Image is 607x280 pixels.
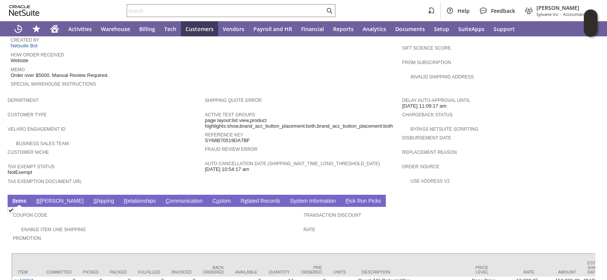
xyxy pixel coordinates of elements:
div: Pre Ordered [301,265,322,274]
span: B [36,198,40,204]
svg: Recent Records [14,24,23,33]
a: Invalid Shipping Address [410,74,474,80]
a: Velaro Engagement ID [8,127,65,132]
span: NotExempt [8,169,32,175]
span: SuiteApps [458,25,484,33]
span: [DATE] 10:54:17 am [205,166,249,172]
div: Packed [110,270,127,274]
a: Special Warehouse Instructions [11,81,96,87]
div: Est. Ship Date [588,261,599,274]
div: Picked [83,270,99,274]
span: Oracle Guided Learning Widget. To move around, please hold and drag [584,23,598,37]
span: Tech [164,25,176,33]
span: [DATE] 11:09:17 am [402,103,447,109]
input: Search [127,6,325,15]
span: C [166,198,170,204]
a: Unrolled view on [586,196,595,205]
span: Payroll and HR [253,25,292,33]
span: Vendors [223,25,244,33]
a: Tax Exempt Status [8,164,55,169]
a: B[PERSON_NAME] [35,198,85,205]
a: Tax Exemption Document URL [8,179,82,184]
span: S [93,198,97,204]
a: Enable Item Line Shipping [21,227,86,232]
a: Replacement reason [402,150,457,155]
a: Reports [329,21,358,36]
a: Use Address V2 [410,178,450,184]
a: Rate [303,227,315,232]
div: Committed [46,270,72,274]
div: Price Level [476,265,493,274]
a: Financial [297,21,329,36]
img: Checked [8,207,14,213]
svg: Shortcuts [32,24,41,33]
a: Communication [164,198,204,205]
div: Back Ordered [203,265,224,274]
span: Reports [333,25,354,33]
span: page layout:list view,product highlights:show,brand_acc_button_placement:both,brand_acc_button_pl... [205,117,398,129]
span: Warehouse [101,25,130,33]
a: Netsuite Bot [11,43,39,48]
div: Item [18,270,35,274]
span: Activities [68,25,92,33]
span: - [560,11,561,17]
span: Accountant (F1) [563,11,593,17]
span: Order over $5000, Manual Review Required. [11,72,109,78]
a: Auto Cancellation Date (shipping_wait_time_long_threshold_date) [205,161,380,166]
a: Related Records [239,198,282,205]
iframe: Click here to launch Oracle Guided Learning Help Panel [584,9,598,37]
span: Feedback [491,7,515,14]
div: Quantity [269,270,290,274]
span: P [346,198,349,204]
a: How Order Received [11,52,64,58]
a: SuiteApps [454,21,489,36]
div: Amount [546,270,576,274]
a: System Information [288,198,338,205]
a: Analytics [358,21,391,36]
a: Bypass NetSuite Scripting [410,127,478,132]
svg: Home [50,24,59,33]
a: Custom [211,198,233,205]
svg: logo [9,5,39,16]
span: Documents [395,25,425,33]
div: Shortcuts [27,21,46,36]
a: Transaction Discount [303,213,361,218]
a: Warehouse [96,21,135,36]
a: Order Source [402,164,439,169]
a: Activities [64,21,96,36]
a: Active Test Groups [205,112,255,117]
span: Help [458,7,470,14]
span: u [216,198,219,204]
a: Home [46,21,64,36]
span: Sylvane Inc [536,11,558,17]
div: Rate [504,270,535,274]
a: From Subscription [402,60,451,65]
a: Chargeback Status [402,112,453,117]
span: Website [11,58,28,64]
a: Sift Science Score [402,45,451,51]
a: Billing [135,21,160,36]
a: Disbursement Date [402,135,451,141]
span: Analytics [363,25,386,33]
span: Customers [186,25,214,33]
div: Units [333,270,351,274]
a: Delay Auto-Approval Until [402,98,470,103]
a: Documents [391,21,429,36]
span: [PERSON_NAME] [536,4,593,11]
span: SY68B70519DA7BF [205,138,250,144]
span: Support [494,25,515,33]
div: Invoiced [171,270,192,274]
a: Customer Niche [8,150,49,155]
a: Relationships [122,198,158,205]
a: Coupon Code [13,213,47,218]
div: Fulfilled [138,270,160,274]
a: Business Sales Team [16,141,69,146]
a: Recent Records [9,21,27,36]
svg: Search [325,6,334,15]
span: y [294,198,296,204]
span: R [124,198,128,204]
a: Memo [11,67,25,72]
a: Tech [160,21,181,36]
a: Vendors [218,21,249,36]
a: Items [11,198,28,205]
